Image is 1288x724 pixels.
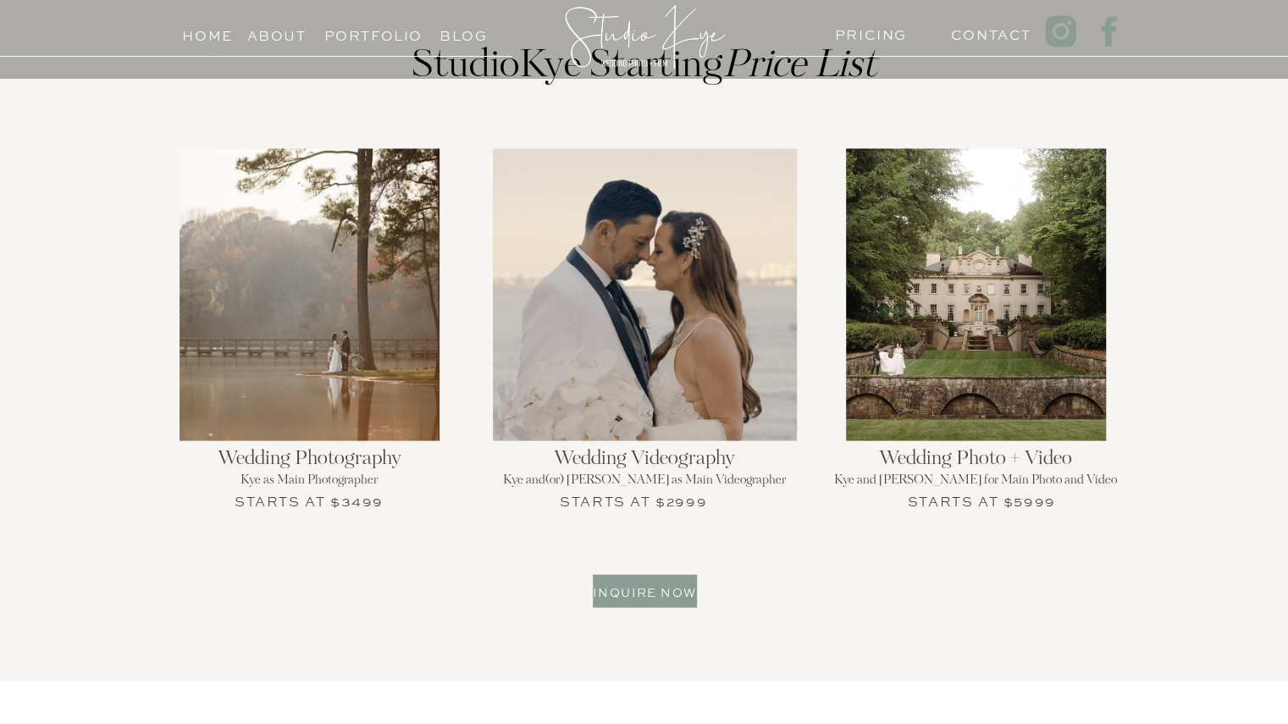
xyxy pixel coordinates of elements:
a: Blog [425,24,502,40]
a: Portfolio [324,24,401,40]
a: Contact [951,23,1016,39]
a: Inquire now [593,581,697,597]
h2: Kye as Main Photographer [144,473,475,499]
i: Price List [722,48,876,86]
a: PRICING [835,23,900,39]
h3: Starts at $5999 [906,489,1058,509]
h3: Starts at $3499 [234,489,385,509]
h2: Wedding Videography [479,448,810,473]
h2: Kye and [PERSON_NAME] for Main Photo and Video [810,473,1142,499]
h2: Wedding Photography [144,448,475,473]
h2: Wedding Photo + Video [810,448,1142,474]
a: Home [175,24,240,40]
a: About [247,24,307,40]
h2: StudioKye Starting [332,45,957,95]
h3: Starts at $2999 [558,489,710,509]
h2: Kye and(or) [PERSON_NAME] as Main Videographer [479,473,810,499]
